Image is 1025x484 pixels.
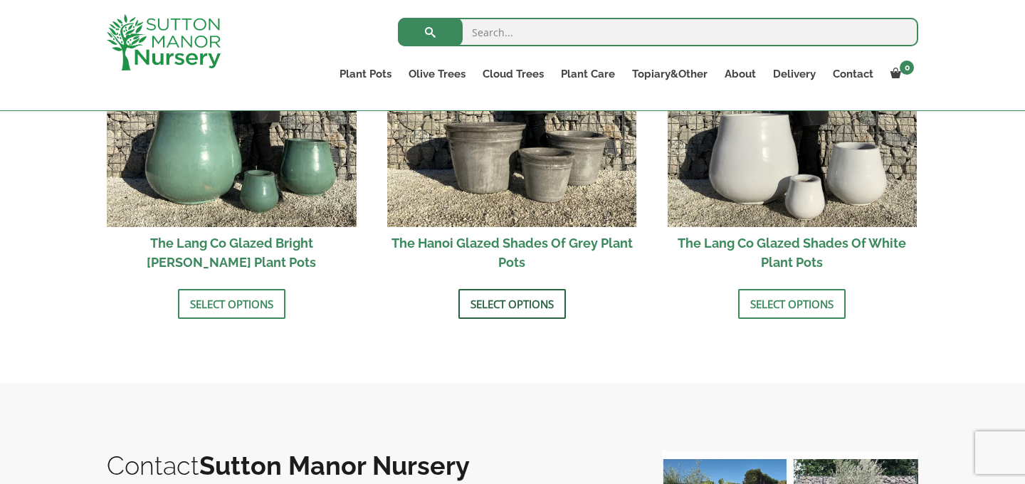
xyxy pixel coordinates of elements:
a: About [716,64,764,84]
a: Plant Pots [331,64,400,84]
a: Olive Trees [400,64,474,84]
a: Select options for “The Lang Co Glazed Bright Olive Green Plant Pots” [178,289,285,319]
b: Sutton Manor Nursery [199,451,470,480]
a: Select options for “The Hanoi Glazed Shades Of Grey Plant Pots” [458,289,566,319]
h2: The Hanoi Glazed Shades Of Grey Plant Pots [387,227,637,278]
h2: Contact [107,451,634,480]
img: logo [107,14,221,70]
h2: The Lang Co Glazed Bright [PERSON_NAME] Plant Pots [107,227,357,278]
input: Search... [398,18,918,46]
a: Topiary&Other [624,64,716,84]
a: Cloud Trees [474,64,552,84]
a: Plant Care [552,64,624,84]
h2: The Lang Co Glazed Shades Of White Plant Pots [668,227,918,278]
a: Select options for “The Lang Co Glazed Shades Of White Plant Pots” [738,289,846,319]
a: Contact [824,64,882,84]
a: Delivery [764,64,824,84]
a: 0 [882,64,918,84]
span: 0 [900,60,914,75]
